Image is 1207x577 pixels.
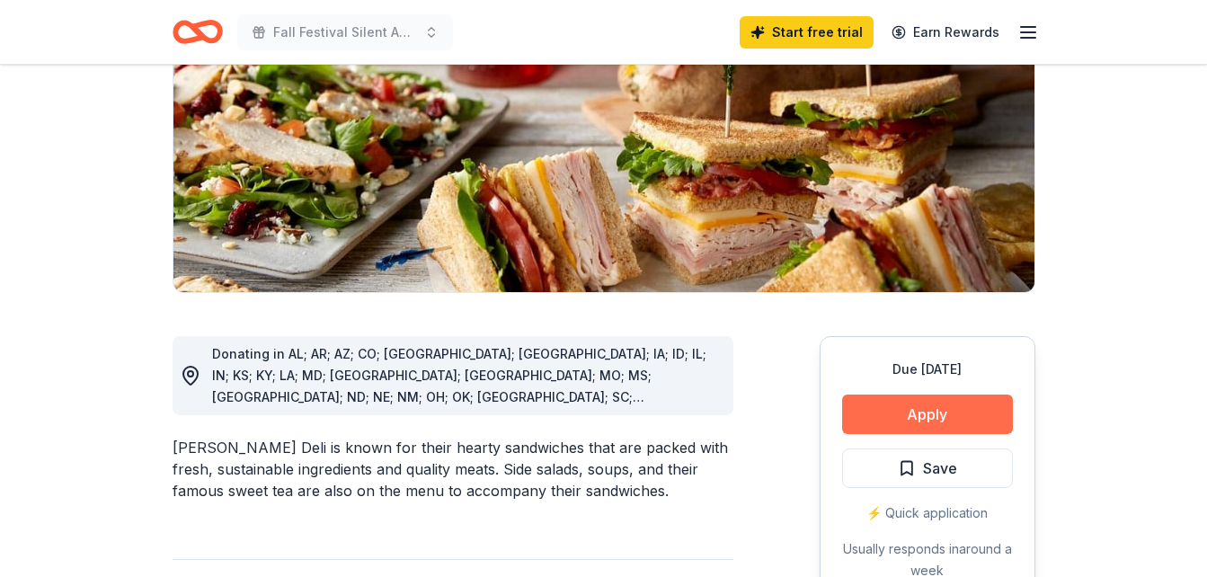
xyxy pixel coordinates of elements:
[237,14,453,50] button: Fall Festival Silent Auction
[212,346,706,426] span: Donating in AL; AR; AZ; CO; [GEOGRAPHIC_DATA]; [GEOGRAPHIC_DATA]; IA; ID; IL; IN; KS; KY; LA; MD;...
[842,502,1013,524] div: ⚡️ Quick application
[842,395,1013,434] button: Apply
[923,457,957,480] span: Save
[273,22,417,43] span: Fall Festival Silent Auction
[173,437,733,502] div: [PERSON_NAME] Deli is known for their hearty sandwiches that are packed with fresh, sustainable i...
[173,11,223,53] a: Home
[740,16,874,49] a: Start free trial
[842,448,1013,488] button: Save
[881,16,1010,49] a: Earn Rewards
[842,359,1013,380] div: Due [DATE]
